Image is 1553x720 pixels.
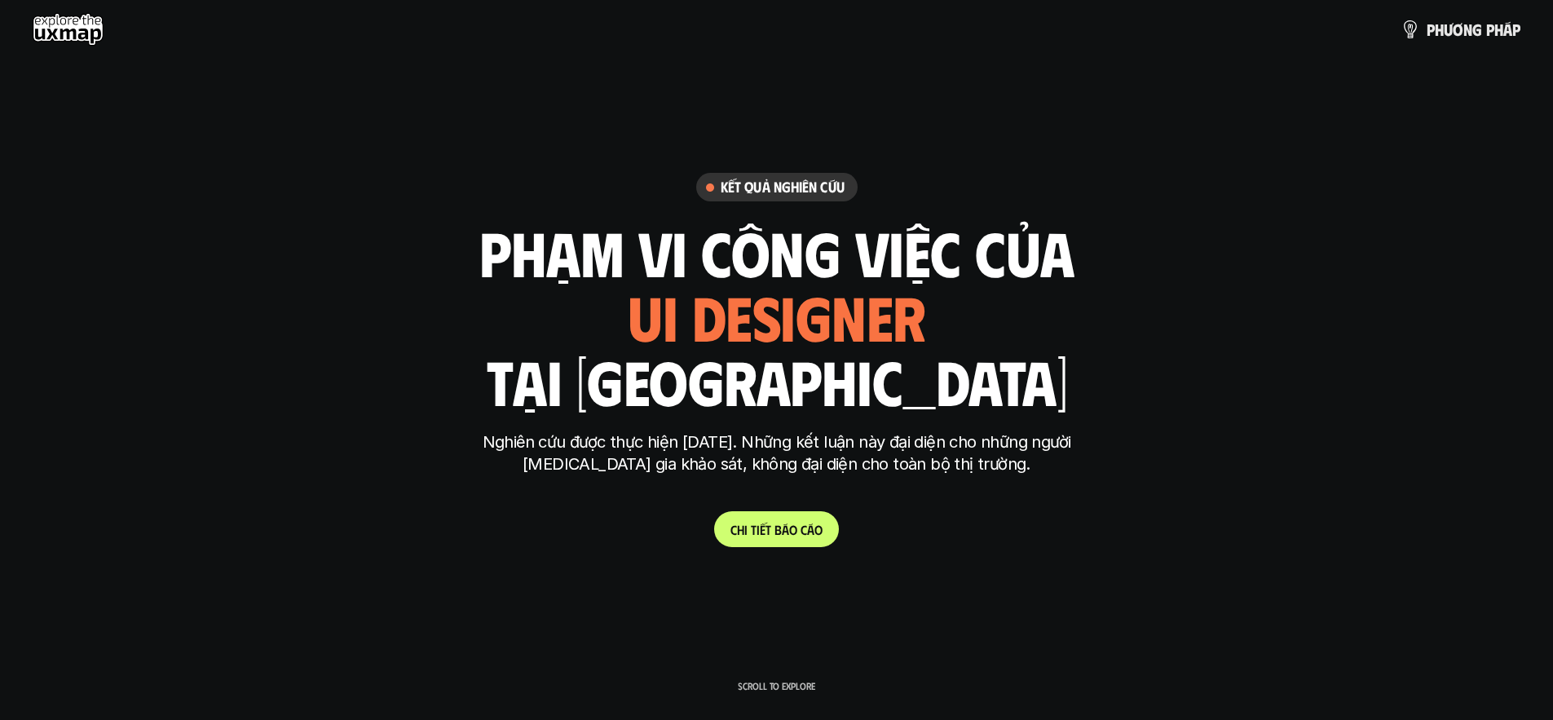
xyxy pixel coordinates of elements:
[814,522,823,537] span: o
[801,522,807,537] span: c
[1444,20,1453,38] span: ư
[807,522,814,537] span: á
[1472,20,1482,38] span: g
[714,511,839,547] a: Chitiếtbáocáo
[471,431,1083,475] p: Nghiên cứu được thực hiện [DATE]. Những kết luận này đại diện cho những người [MEDICAL_DATA] gia ...
[782,522,789,537] span: á
[757,522,760,537] span: i
[730,522,737,537] span: C
[1512,20,1520,38] span: p
[1486,20,1494,38] span: p
[744,522,748,537] span: i
[1401,13,1520,46] a: phươngpháp
[479,218,1074,286] h1: phạm vi công việc của
[1427,20,1435,38] span: p
[1503,20,1512,38] span: á
[486,347,1067,415] h1: tại [GEOGRAPHIC_DATA]
[760,522,765,537] span: ế
[765,522,771,537] span: t
[1435,20,1444,38] span: h
[1494,20,1503,38] span: h
[738,680,815,691] p: Scroll to explore
[774,522,782,537] span: b
[1453,20,1463,38] span: ơ
[1463,20,1472,38] span: n
[789,522,797,537] span: o
[737,522,744,537] span: h
[721,178,845,197] h6: Kết quả nghiên cứu
[751,522,757,537] span: t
